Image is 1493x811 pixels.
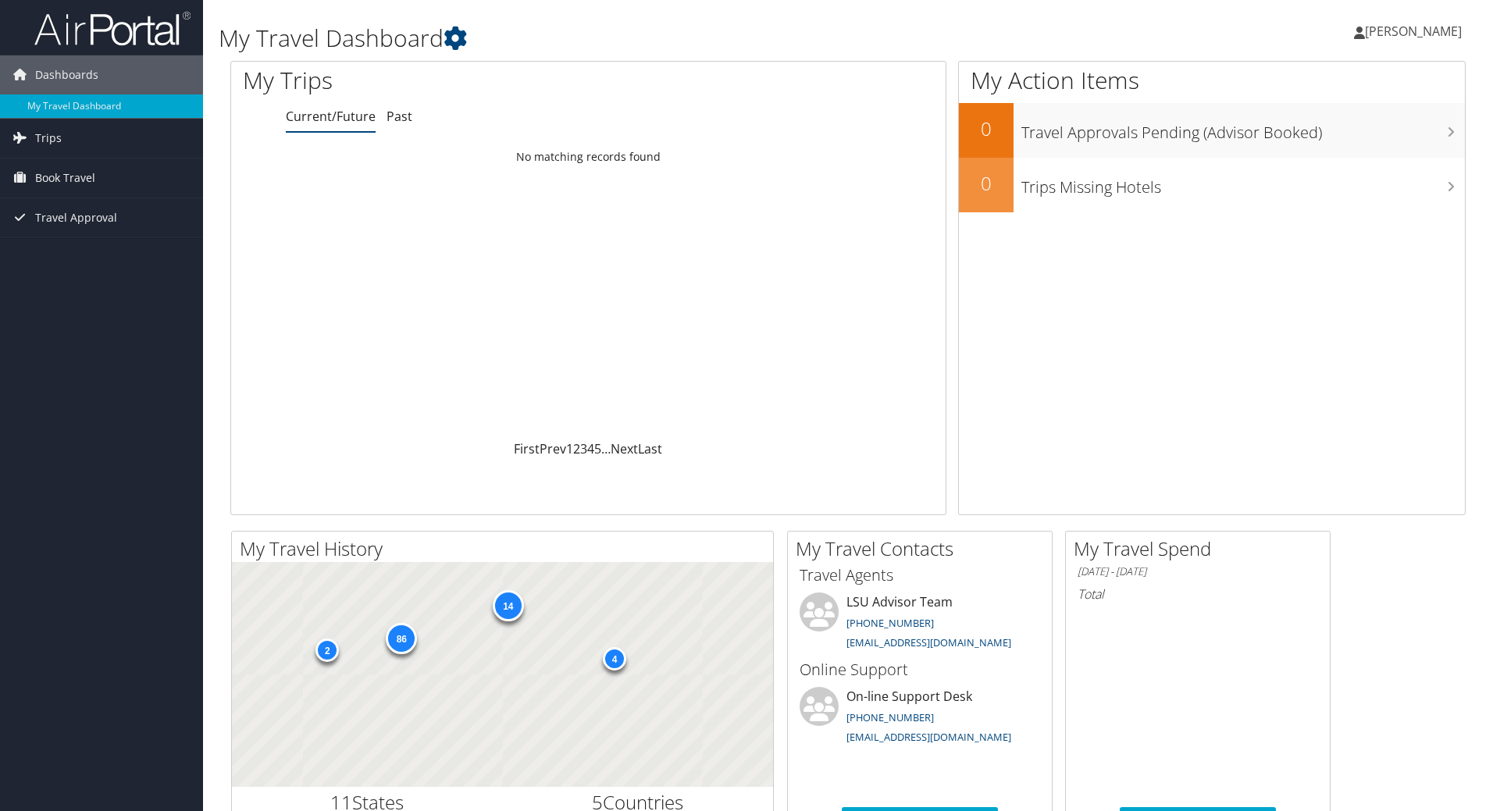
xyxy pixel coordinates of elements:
a: 4 [587,440,594,457]
a: 0Travel Approvals Pending (Advisor Booked) [959,103,1465,158]
span: Book Travel [35,158,95,197]
h1: My Action Items [959,64,1465,97]
h2: My Travel Contacts [796,535,1052,562]
h2: 0 [959,116,1014,142]
li: On-line Support Desk [792,687,1048,751]
span: Dashboards [35,55,98,94]
h6: [DATE] - [DATE] [1078,564,1318,579]
li: LSU Advisor Team [792,592,1048,656]
a: Current/Future [286,108,376,125]
div: 2 [315,638,339,662]
h1: My Travel Dashboard [219,22,1058,55]
h3: Travel Agents [800,564,1040,586]
a: [EMAIL_ADDRESS][DOMAIN_NAME] [846,730,1011,744]
a: 1 [566,440,573,457]
a: [EMAIL_ADDRESS][DOMAIN_NAME] [846,635,1011,649]
td: No matching records found [231,143,946,171]
a: 3 [580,440,587,457]
img: airportal-logo.png [34,10,191,47]
a: 2 [573,440,580,457]
h2: 0 [959,170,1014,197]
a: First [514,440,540,457]
span: … [601,440,611,457]
div: 86 [386,623,417,654]
a: [PHONE_NUMBER] [846,616,934,630]
h2: My Travel History [240,535,773,562]
a: Prev [540,440,566,457]
div: 4 [603,647,626,670]
span: [PERSON_NAME] [1365,23,1462,40]
div: 14 [492,590,523,621]
a: Past [387,108,412,125]
span: Travel Approval [35,198,117,237]
h3: Online Support [800,659,1040,681]
a: [PERSON_NAME] [1354,8,1477,55]
h3: Travel Approvals Pending (Advisor Booked) [1021,114,1465,144]
a: Last [638,440,662,457]
span: Trips [35,119,62,158]
h2: My Travel Spend [1074,535,1330,562]
h6: Total [1078,585,1318,603]
h1: My Trips [243,64,636,97]
a: 0Trips Missing Hotels [959,158,1465,212]
a: 5 [594,440,601,457]
h3: Trips Missing Hotels [1021,169,1465,198]
a: [PHONE_NUMBER] [846,710,934,724]
a: Next [611,440,638,457]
